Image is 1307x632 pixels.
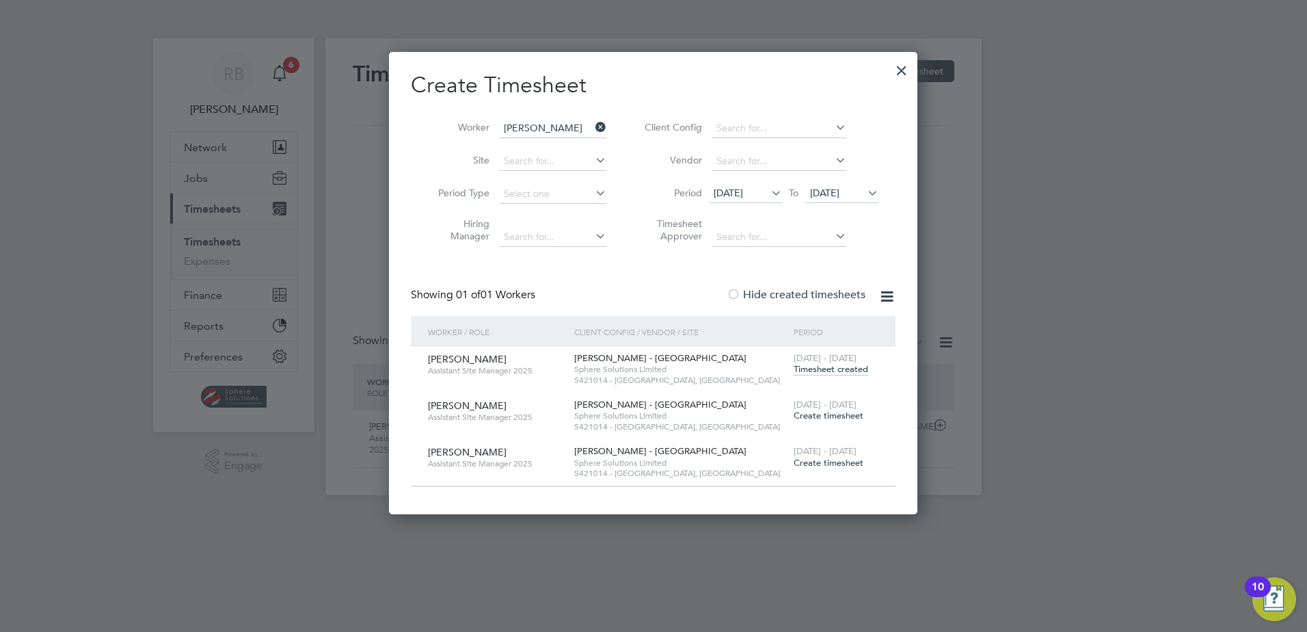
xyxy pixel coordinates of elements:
span: [PERSON_NAME] - [GEOGRAPHIC_DATA] [574,445,746,457]
span: [DATE] - [DATE] [794,445,857,457]
span: To [785,184,803,202]
div: Period [790,316,882,347]
span: Sphere Solutions Limited [574,364,787,375]
span: [PERSON_NAME] - [GEOGRAPHIC_DATA] [574,352,746,364]
span: Assistant Site Manager 2025 [428,365,564,376]
div: Showing [411,288,538,302]
input: Search for... [712,119,846,138]
span: Sphere Solutions Limited [574,458,787,469]
span: Timesheet created [794,363,868,376]
button: Open Resource Center, 10 new notifications [1252,577,1296,621]
span: Assistant Site Manager 2025 [428,458,564,469]
label: Hide created timesheets [727,288,865,302]
span: [PERSON_NAME] [428,353,507,365]
input: Search for... [712,152,846,171]
span: [PERSON_NAME] [428,399,507,412]
span: S421014 - [GEOGRAPHIC_DATA], [GEOGRAPHIC_DATA] [574,375,787,386]
input: Search for... [499,152,606,171]
div: 10 [1252,587,1264,605]
span: S421014 - [GEOGRAPHIC_DATA], [GEOGRAPHIC_DATA] [574,421,787,432]
span: [DATE] [810,187,839,199]
span: [DATE] - [DATE] [794,352,857,364]
span: [PERSON_NAME] [428,446,507,458]
span: 01 Workers [456,288,535,302]
label: Vendor [641,154,702,166]
span: [DATE] [714,187,743,199]
span: Create timesheet [794,457,863,469]
span: S421014 - [GEOGRAPHIC_DATA], [GEOGRAPHIC_DATA] [574,468,787,479]
span: Assistant Site Manager 2025 [428,412,564,423]
span: Sphere Solutions Limited [574,410,787,421]
label: Client Config [641,121,702,133]
div: Worker / Role [425,316,571,347]
input: Search for... [712,228,846,247]
input: Select one [499,185,606,204]
div: Client Config / Vendor / Site [571,316,790,347]
span: [PERSON_NAME] - [GEOGRAPHIC_DATA] [574,399,746,410]
span: [DATE] - [DATE] [794,399,857,410]
span: Create timesheet [794,410,863,421]
input: Search for... [499,119,606,138]
label: Period Type [428,187,489,199]
h2: Create Timesheet [411,71,895,100]
label: Timesheet Approver [641,218,702,242]
input: Search for... [499,228,606,247]
label: Period [641,187,702,199]
label: Hiring Manager [428,218,489,242]
label: Site [428,154,489,166]
span: 01 of [456,288,481,302]
label: Worker [428,121,489,133]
